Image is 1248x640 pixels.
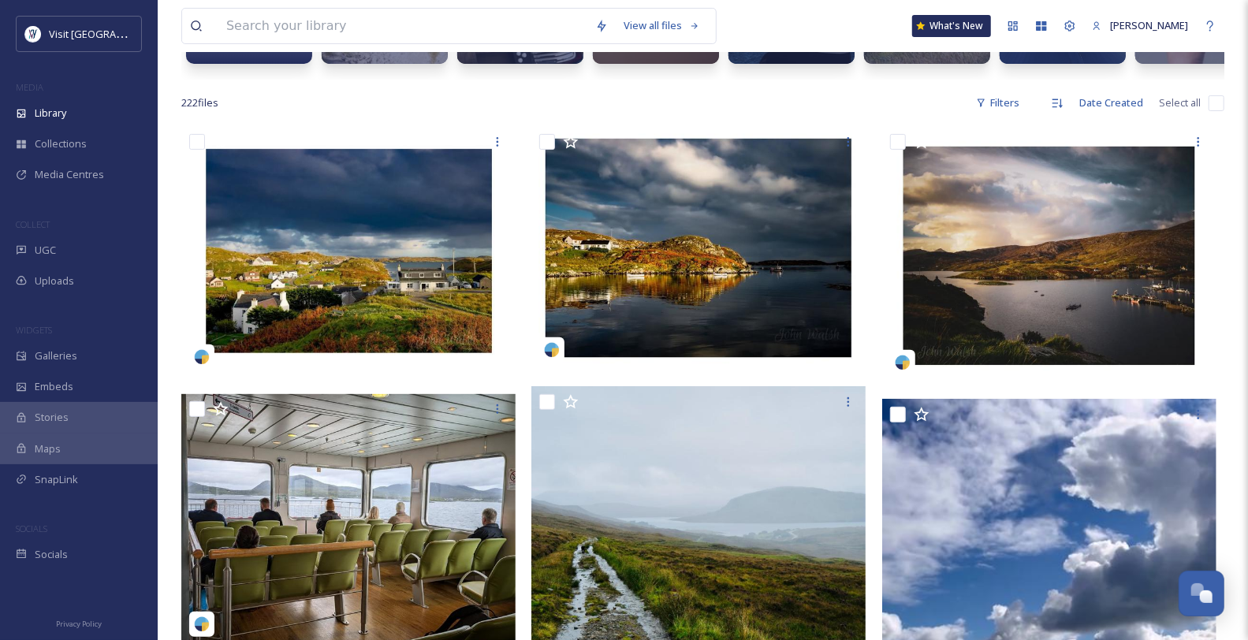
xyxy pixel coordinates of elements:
span: Stories [35,410,69,425]
span: Collections [35,136,87,151]
a: What's New [912,15,991,37]
button: Open Chat [1179,571,1224,616]
img: idiotslanternphotography-6037562.jpg [531,126,866,370]
div: Filters [968,87,1027,118]
input: Search your library [218,9,587,43]
a: Privacy Policy [56,613,102,632]
span: COLLECT [16,218,50,230]
a: [PERSON_NAME] [1084,10,1196,41]
a: View all files [616,10,708,41]
span: Socials [35,547,68,562]
span: Uploads [35,273,74,288]
span: Media Centres [35,167,104,182]
span: Library [35,106,66,121]
span: MEDIA [16,81,43,93]
span: Select all [1159,95,1201,110]
span: SnapLink [35,472,78,487]
span: Embeds [35,379,73,394]
img: idiotslanternphotography-6027724.jpg [882,126,1216,383]
div: Date Created [1071,87,1151,118]
span: Privacy Policy [56,619,102,629]
span: Visit [GEOGRAPHIC_DATA] [49,26,171,41]
span: Galleries [35,348,77,363]
img: Untitled%20design%20%2897%29.png [25,26,41,42]
img: idiotslanternphotography-6027725.jpg [181,126,516,378]
span: Maps [35,441,61,456]
img: snapsea-logo.png [194,616,210,632]
span: [PERSON_NAME] [1110,18,1188,32]
img: snapsea-logo.png [194,349,210,365]
span: 222 file s [181,95,218,110]
span: UGC [35,243,56,258]
img: snapsea-logo.png [544,342,560,358]
span: WIDGETS [16,324,52,336]
img: snapsea-logo.png [895,355,911,370]
span: SOCIALS [16,523,47,534]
